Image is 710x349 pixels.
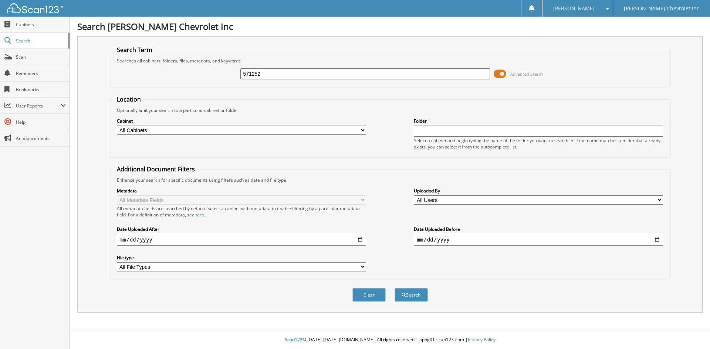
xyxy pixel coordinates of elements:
[16,38,65,44] span: Search
[468,336,496,343] a: Privacy Policy
[113,177,667,183] div: Enhance your search for specific documents using filters such as date and file type.
[16,70,66,76] span: Reminders
[414,118,663,124] label: Folder
[414,188,663,194] label: Uploaded By
[195,212,204,218] a: here
[395,288,428,302] button: Search
[117,234,366,246] input: start
[113,165,199,173] legend: Additional Document Filters
[70,331,710,349] div: © [DATE]-[DATE] [DOMAIN_NAME]. All rights reserved | appg01-scan123-com |
[117,118,366,124] label: Cabinet
[553,6,595,11] span: [PERSON_NAME]
[117,205,366,218] div: All metadata fields are searched by default. Select a cabinet with metadata to enable filtering b...
[16,21,66,28] span: Cabinets
[113,95,145,103] legend: Location
[414,226,663,232] label: Date Uploaded Before
[16,103,61,109] span: User Reports
[113,46,156,54] legend: Search Term
[113,58,667,64] div: Searches all cabinets, folders, files, metadata, and keywords
[117,254,366,261] label: File type
[113,107,667,113] div: Optionally limit your search to a particular cabinet or folder
[16,86,66,93] span: Bookmarks
[16,135,66,141] span: Announcements
[352,288,386,302] button: Clear
[414,234,663,246] input: end
[77,20,703,32] h1: Search [PERSON_NAME] Chevrolet Inc
[16,54,66,60] span: Scan
[285,336,302,343] span: Scan123
[673,314,710,349] iframe: Chat Widget
[16,119,66,125] span: Help
[117,188,366,194] label: Metadata
[117,226,366,232] label: Date Uploaded After
[414,137,663,150] div: Select a cabinet and begin typing the name of the folder you want to search in. If the name match...
[510,71,543,77] span: Advanced Search
[624,6,699,11] span: [PERSON_NAME] Chevrolet Inc
[7,3,63,13] img: scan123-logo-white.svg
